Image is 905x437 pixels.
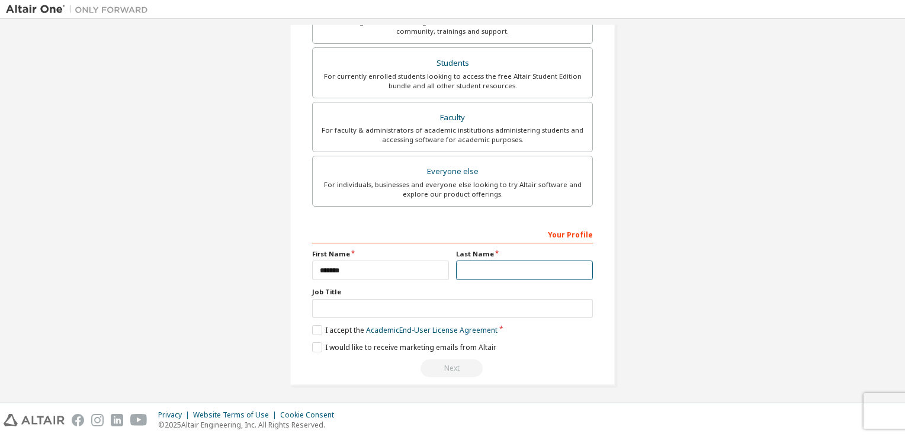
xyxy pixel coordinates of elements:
div: Faculty [320,110,585,126]
div: Students [320,55,585,72]
div: For faculty & administrators of academic institutions administering students and accessing softwa... [320,126,585,144]
div: For currently enrolled students looking to access the free Altair Student Edition bundle and all ... [320,72,585,91]
label: I accept the [312,325,498,335]
label: Last Name [456,249,593,259]
div: Your Profile [312,224,593,243]
div: Cookie Consent [280,410,341,420]
label: I would like to receive marketing emails from Altair [312,342,496,352]
div: For existing customers looking to access software downloads, HPC resources, community, trainings ... [320,17,585,36]
div: Read and acccept EULA to continue [312,359,593,377]
img: youtube.svg [130,414,147,426]
p: © 2025 Altair Engineering, Inc. All Rights Reserved. [158,420,341,430]
label: First Name [312,249,449,259]
a: Academic End-User License Agreement [366,325,498,335]
div: Everyone else [320,163,585,180]
img: Altair One [6,4,154,15]
div: Website Terms of Use [193,410,280,420]
div: For individuals, businesses and everyone else looking to try Altair software and explore our prod... [320,180,585,199]
div: Privacy [158,410,193,420]
img: facebook.svg [72,414,84,426]
label: Job Title [312,287,593,297]
img: linkedin.svg [111,414,123,426]
img: instagram.svg [91,414,104,426]
img: altair_logo.svg [4,414,65,426]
